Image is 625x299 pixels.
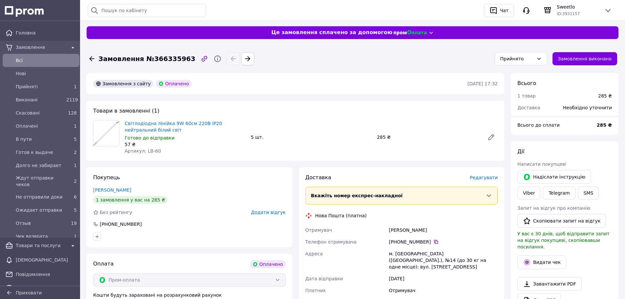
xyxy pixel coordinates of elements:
[305,288,326,293] span: Платник
[468,81,498,86] time: [DATE] 17:32
[517,148,524,155] span: Дії
[16,57,77,64] span: Всi
[125,121,222,133] a: Світлодіодна лінійка 9W 60см 220В IP20 нейтральний білий світ
[559,100,616,115] div: Необхідно уточнити
[74,179,77,184] span: 2
[16,30,77,36] span: Головна
[16,70,77,77] span: Нові
[314,212,368,219] div: Нова Пошта (платна)
[16,136,64,142] span: В пути
[499,6,510,15] div: Чат
[517,214,606,228] button: Скопіювати запит на відгук
[16,194,64,200] span: Не отправили доки
[74,207,77,213] span: 5
[16,271,77,278] span: Повідомлення
[93,174,120,181] span: Покупець
[93,196,168,204] div: 1 замовлення у вас на 285 ₴
[16,207,64,213] span: Ожидает отправки
[305,251,323,256] span: Адреса
[16,175,64,188] span: Ждут отправки чеков
[93,108,159,114] span: Товари в замовленні (1)
[543,186,575,200] a: Telegram
[16,162,64,169] span: Долго не забирает
[517,231,610,249] span: У вас є 30 днів, щоб відправити запит на відгук покупцеві, скопіювавши посилання.
[74,123,77,129] span: 1
[66,97,78,102] span: 2119
[389,239,498,245] div: [PHONE_NUMBER]
[517,255,566,269] button: Видати чек
[517,93,536,98] span: 1 товар
[125,135,175,140] span: Готово до відправки
[74,150,77,155] span: 2
[484,4,514,17] button: Чат
[517,186,540,200] a: Viber
[250,260,285,268] div: Оплачено
[557,4,599,10] span: Sweetlo
[74,194,77,200] span: 6
[374,133,482,142] div: 285 ₴
[98,54,195,64] span: Замовлення №366335963
[271,29,392,36] span: Це замовлення сплачено за допомогою
[305,174,331,181] span: Доставка
[251,210,285,215] span: Додати відгук
[305,239,357,245] span: Телефон отримувача
[16,149,64,156] span: Готов к выдаче
[387,248,499,273] div: м. [GEOGRAPHIC_DATA] ([GEOGRAPHIC_DATA].), №14 (до 30 кг на одне місце): вул. [STREET_ADDRESS]
[557,11,580,16] span: ID: 3931157
[517,122,560,128] span: Всього до сплати
[125,141,245,148] div: 57 ₴
[74,137,77,142] span: 5
[74,163,77,168] span: 1
[517,170,591,184] button: Надіслати інструкцію
[16,96,64,103] span: Виконані
[387,273,499,285] div: [DATE]
[16,44,66,51] span: Замовлення
[517,277,582,291] a: Завантажити PDF
[387,224,499,236] div: [PERSON_NAME]
[93,261,114,267] span: Оплата
[517,80,536,86] span: Всього
[517,161,566,167] span: Написати покупцеві
[305,227,332,233] span: Отримувач
[16,123,64,129] span: Оплачені
[100,210,132,215] span: Без рейтингу
[94,120,119,146] img: Світлодіодна лінійка 9W 60см 220В IP20 нейтральний білий світ
[156,80,191,88] div: Оплачено
[74,234,77,239] span: 1
[16,233,64,240] span: Чек возврата
[485,131,498,144] a: Редагувати
[16,83,64,90] span: Прийняті
[552,52,617,65] button: Замовлення виконано
[248,133,374,142] div: 5 шт.
[74,84,77,89] span: 1
[16,220,64,226] span: Отзыв
[500,55,534,62] div: Прийнято
[517,205,590,211] span: Запит на відгук про компанію
[387,285,499,296] div: Отримувач
[16,110,64,116] span: Скасовані
[470,175,498,180] span: Редагувати
[93,80,153,88] div: Замовлення з сайту
[578,186,599,200] button: SMS
[16,257,77,263] span: [DEMOGRAPHIC_DATA]
[598,93,612,99] div: 285 ₴
[16,290,42,295] span: Приховати
[68,110,77,116] span: 128
[99,221,142,227] div: [PHONE_NUMBER]
[16,242,66,249] span: Товари та послуги
[125,148,161,154] span: Артикул: LB-60
[597,122,612,128] b: 285 ₴
[311,193,403,198] span: Вкажіть номер експрес-накладної
[305,276,343,281] span: Дата відправки
[16,286,66,292] span: Каталог ProSale
[517,105,540,110] span: Доставка
[88,4,206,17] input: Пошук по кабінету
[71,221,77,226] span: 19
[93,187,131,193] a: [PERSON_NAME]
